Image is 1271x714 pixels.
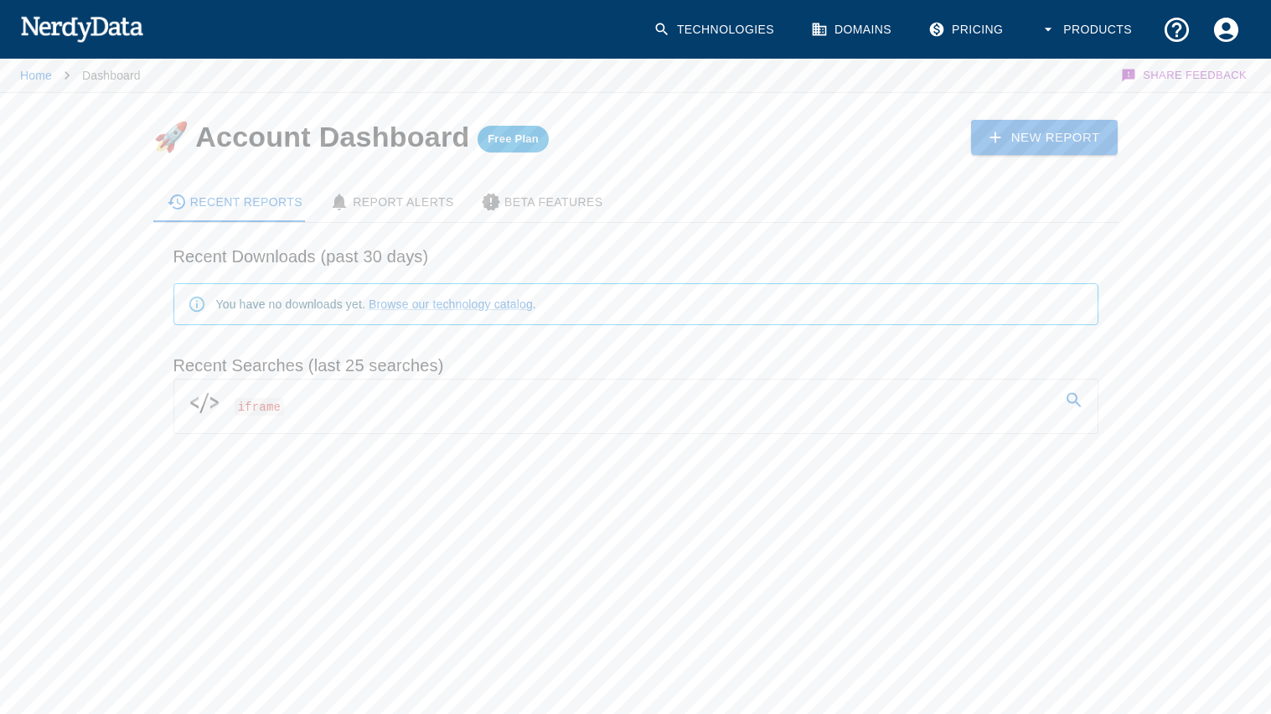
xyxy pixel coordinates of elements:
nav: breadcrumb [20,59,141,92]
a: Browse our technology catalog [369,297,533,311]
a: Home [20,69,52,82]
button: Account Settings [1201,5,1251,54]
img: NerdyData.com [20,12,143,45]
a: Pricing [918,5,1016,54]
h6: Recent Downloads (past 30 days) [173,243,1098,270]
h6: Recent Searches (last 25 searches) [173,352,1098,379]
a: Technologies [643,5,788,54]
a: Domains [801,5,905,54]
a: iframe [174,380,1098,427]
span: iframe [235,398,285,416]
div: Recent Reports [167,192,303,212]
button: Support and Documentation [1152,5,1201,54]
button: Products [1030,5,1145,54]
a: Free Plan [478,121,549,153]
button: Share Feedback [1119,59,1251,92]
p: Dashboard [82,67,141,84]
div: You have no downloads yet. . [216,289,536,319]
span: Free Plan [478,132,549,146]
a: New Report [971,120,1119,155]
div: Report Alerts [329,192,454,212]
h4: 🚀 Account Dashboard [153,121,549,153]
div: Beta Features [481,192,603,212]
